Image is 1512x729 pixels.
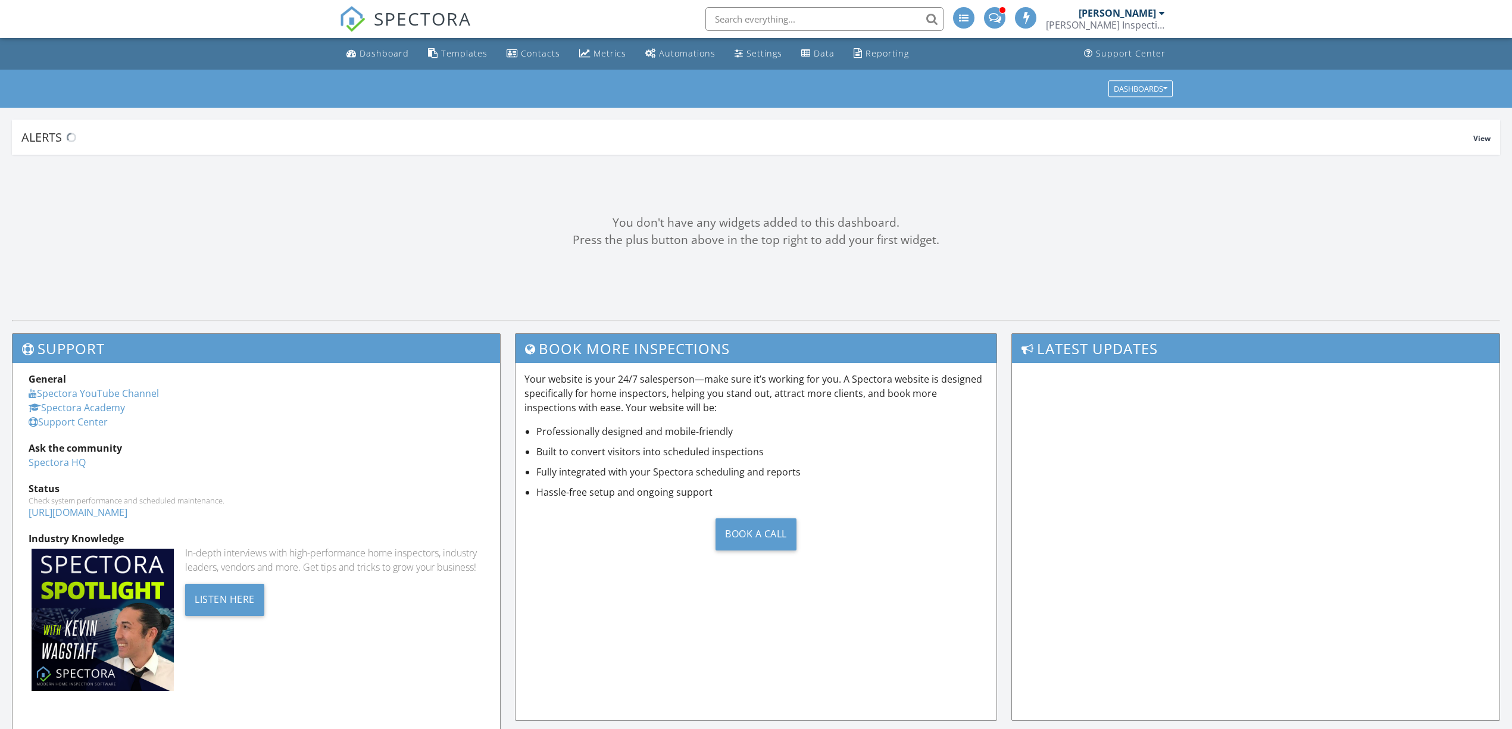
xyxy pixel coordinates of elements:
[814,48,835,59] div: Data
[185,546,484,574] div: In-depth interviews with high-performance home inspectors, industry leaders, vendors and more. Ge...
[524,509,987,559] a: Book a Call
[21,129,1473,145] div: Alerts
[13,334,500,363] h3: Support
[1046,19,1165,31] div: Schaefer Inspection Service
[1096,48,1166,59] div: Support Center
[29,401,125,414] a: Spectora Academy
[423,43,492,65] a: Templates
[29,531,484,546] div: Industry Knowledge
[29,415,108,428] a: Support Center
[536,465,987,479] li: Fully integrated with your Spectora scheduling and reports
[593,48,626,59] div: Metrics
[746,48,782,59] div: Settings
[185,584,264,616] div: Listen Here
[730,43,787,65] a: Settings
[29,456,86,469] a: Spectora HQ
[516,334,996,363] h3: Book More Inspections
[1079,7,1156,19] div: [PERSON_NAME]
[29,387,159,400] a: Spectora YouTube Channel
[360,48,409,59] div: Dashboard
[536,424,987,439] li: Professionally designed and mobile-friendly
[536,445,987,459] li: Built to convert visitors into scheduled inspections
[29,373,66,386] strong: General
[502,43,565,65] a: Contacts
[12,214,1500,231] div: You don't have any widgets added to this dashboard.
[32,549,174,691] img: Spectoraspolightmain
[29,481,484,496] div: Status
[29,441,484,455] div: Ask the community
[866,48,909,59] div: Reporting
[716,518,796,550] div: Book a Call
[536,485,987,499] li: Hassle-free setup and ongoing support
[849,43,914,65] a: Reporting
[796,43,839,65] a: Data
[342,43,414,65] a: Dashboard
[705,7,944,31] input: Search everything...
[1108,80,1173,97] button: Dashboards
[1114,85,1167,93] div: Dashboards
[185,592,264,605] a: Listen Here
[659,48,716,59] div: Automations
[524,372,987,415] p: Your website is your 24/7 salesperson—make sure it’s working for you. A Spectora website is desig...
[574,43,631,65] a: Metrics
[29,506,127,519] a: [URL][DOMAIN_NAME]
[374,6,471,31] span: SPECTORA
[1079,43,1170,65] a: Support Center
[339,16,471,41] a: SPECTORA
[339,6,365,32] img: The Best Home Inspection Software - Spectora
[29,496,484,505] div: Check system performance and scheduled maintenance.
[441,48,488,59] div: Templates
[12,231,1500,249] div: Press the plus button above in the top right to add your first widget.
[641,43,720,65] a: Automations
[521,48,560,59] div: Contacts
[1473,133,1491,143] span: View
[1012,334,1499,363] h3: Latest Updates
